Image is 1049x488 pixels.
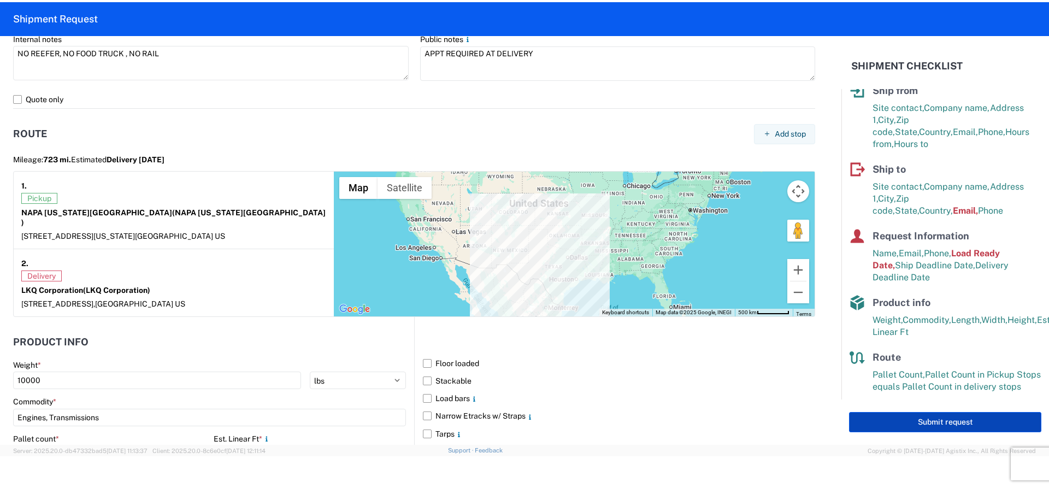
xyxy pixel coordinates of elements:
span: Request Information [873,230,969,242]
span: Country, [919,205,953,216]
label: Floor loaded [423,355,815,372]
span: Client: 2025.20.0-8c6e0cf [152,448,266,454]
button: Show satellite imagery [378,177,432,199]
span: (NAPA [US_STATE][GEOGRAPHIC_DATA] ) [21,208,326,227]
span: Height, [1007,315,1037,325]
span: Email, [953,205,978,216]
span: 500 km [738,309,757,315]
span: Phone, [924,248,951,258]
span: Delivery [21,271,62,281]
strong: LKQ Corporation [21,286,150,295]
span: Route [873,351,901,363]
span: Pickup [21,193,57,204]
h2: Route [13,128,47,139]
span: Phone, [978,127,1005,137]
label: Tarps [423,425,815,443]
a: Open this area in Google Maps (opens a new window) [337,302,373,316]
strong: NAPA [US_STATE][GEOGRAPHIC_DATA] [21,208,326,227]
span: Pallet Count, [873,369,925,380]
span: Weight, [873,315,903,325]
h2: Shipment Checklist [851,60,963,73]
label: Stackable [423,372,815,390]
span: Name, [873,248,899,258]
strong: 2. [21,257,28,271]
span: 723 mi. [43,155,71,164]
button: Submit request [849,412,1041,432]
span: [STREET_ADDRESS] [21,232,93,240]
strong: 1. [21,179,27,193]
span: Mileage: [13,155,71,164]
button: Map camera controls [787,180,809,202]
span: [STREET_ADDRESS], [21,299,95,308]
span: Length, [951,315,981,325]
a: Feedback [475,447,503,454]
span: Hours to [894,139,928,149]
span: Ship Deadline Date, [895,260,975,271]
span: City, [878,193,896,204]
label: Drop Trailer [423,443,815,460]
span: Company name, [924,103,990,113]
button: Drag Pegman onto the map to open Street View [787,220,809,242]
span: (LKQ Corporation) [83,286,150,295]
span: Add stop [775,129,806,139]
span: Copyright © [DATE]-[DATE] Agistix Inc., All Rights Reserved [868,446,1036,456]
button: Add stop [754,124,815,144]
button: Map Scale: 500 km per 56 pixels [735,309,793,316]
span: City, [878,115,896,125]
span: Phone [978,205,1003,216]
span: Width, [981,315,1007,325]
label: Narrow Etracks w/ Straps [423,407,815,425]
span: Product info [873,297,930,308]
label: Pallet count [13,434,59,444]
span: Delivery [DATE] [107,155,164,164]
span: [GEOGRAPHIC_DATA] US [95,299,185,308]
label: Est. Linear Ft [214,434,271,444]
span: Ship to [873,163,906,175]
span: Site contact, [873,103,924,113]
label: Public notes [420,34,472,44]
span: State, [895,205,919,216]
span: Country, [919,127,953,137]
span: Site contact, [873,181,924,192]
label: Quote only [13,91,815,108]
label: Load bars [423,390,815,407]
img: Google [337,302,373,316]
span: Commodity, [903,315,951,325]
button: Zoom out [787,281,809,303]
label: Weight [13,360,41,370]
span: Company name, [924,181,990,192]
h2: Product Info [13,337,89,348]
button: Zoom in [787,259,809,281]
label: Commodity [13,397,56,407]
span: Email, [899,248,924,258]
button: Show street map [339,177,378,199]
span: Server: 2025.20.0-db47332bad5 [13,448,148,454]
span: Pallet Count in Pickup Stops equals Pallet Count in delivery stops [873,369,1041,392]
label: Internal notes [13,34,62,44]
span: [DATE] 12:11:14 [226,448,266,454]
button: Keyboard shortcuts [602,309,649,316]
span: Map data ©2025 Google, INEGI [656,309,732,315]
a: Terms [796,311,811,317]
h2: Shipment Request [13,13,98,26]
a: Support [448,447,475,454]
span: Email, [953,127,978,137]
span: [DATE] 11:13:37 [107,448,148,454]
span: State, [895,127,919,137]
span: Ship from [873,85,918,96]
span: Estimated [71,155,164,164]
span: [US_STATE][GEOGRAPHIC_DATA] US [93,232,225,240]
